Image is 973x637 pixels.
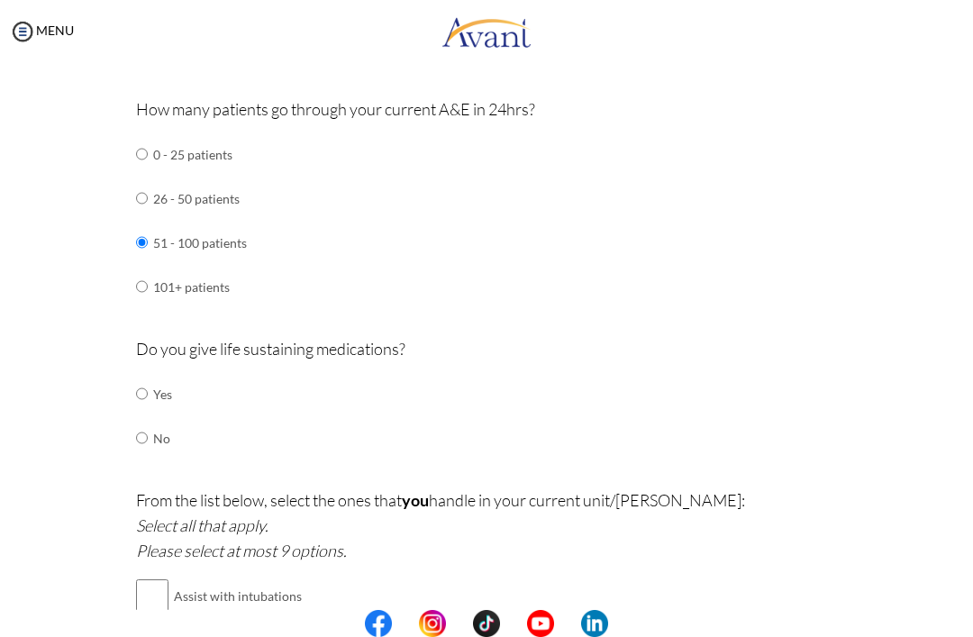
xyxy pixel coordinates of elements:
[153,177,247,221] td: 26 - 50 patients
[136,96,837,122] p: How many patients go through your current A&E in 24hrs?
[136,336,837,361] p: Do you give life sustaining medications?
[402,490,429,510] b: you
[473,610,500,637] img: tt.png
[174,574,580,618] td: Assist with intubations
[153,416,172,460] td: No
[527,610,554,637] img: yt.png
[9,23,74,38] a: MENU
[153,132,247,177] td: 0 - 25 patients
[136,487,837,563] p: From the list below, select the ones that handle in your current unit/[PERSON_NAME]:
[554,610,581,637] img: blank.png
[9,18,36,45] img: icon-menu.png
[581,610,608,637] img: li.png
[153,221,247,265] td: 51 - 100 patients
[441,5,532,59] img: logo.png
[153,372,172,416] td: Yes
[136,515,347,560] i: Select all that apply. Please select at most 9 options.
[419,610,446,637] img: in.png
[365,610,392,637] img: fb.png
[392,610,419,637] img: blank.png
[153,265,247,309] td: 101+ patients
[500,610,527,637] img: blank.png
[446,610,473,637] img: blank.png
